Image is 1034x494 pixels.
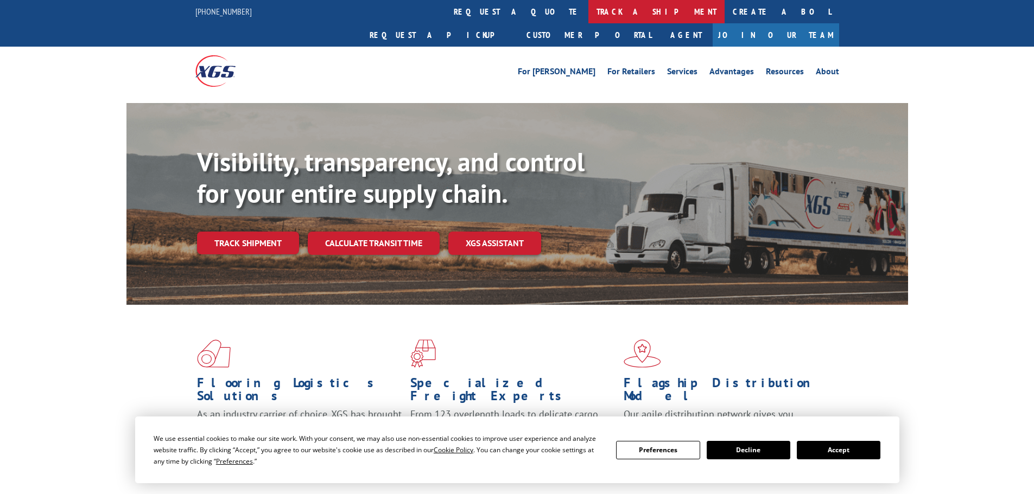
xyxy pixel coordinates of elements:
span: Cookie Policy [434,445,473,454]
span: Preferences [216,457,253,466]
img: xgs-icon-flagship-distribution-model-red [624,339,661,368]
a: For Retailers [607,67,655,79]
div: We use essential cookies to make our site work. With your consent, we may also use non-essential ... [154,433,603,467]
h1: Flagship Distribution Model [624,376,829,408]
button: Accept [797,441,880,459]
a: For [PERSON_NAME] [518,67,595,79]
a: [PHONE_NUMBER] [195,6,252,17]
a: Agent [659,23,713,47]
a: Calculate transit time [308,232,440,255]
a: XGS ASSISTANT [448,232,541,255]
a: Join Our Team [713,23,839,47]
a: Services [667,67,697,79]
span: Our agile distribution network gives you nationwide inventory management on demand. [624,408,823,433]
h1: Flooring Logistics Solutions [197,376,402,408]
button: Preferences [616,441,700,459]
span: As an industry carrier of choice, XGS has brought innovation and dedication to flooring logistics... [197,408,402,446]
div: Cookie Consent Prompt [135,416,899,483]
button: Decline [707,441,790,459]
b: Visibility, transparency, and control for your entire supply chain. [197,145,585,210]
h1: Specialized Freight Experts [410,376,616,408]
a: About [816,67,839,79]
a: Request a pickup [361,23,518,47]
img: xgs-icon-focused-on-flooring-red [410,339,436,368]
a: Advantages [709,67,754,79]
p: From 123 overlength loads to delicate cargo, our experienced staff knows the best way to move you... [410,408,616,456]
img: xgs-icon-total-supply-chain-intelligence-red [197,339,231,368]
a: Resources [766,67,804,79]
a: Customer Portal [518,23,659,47]
a: Track shipment [197,232,299,254]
